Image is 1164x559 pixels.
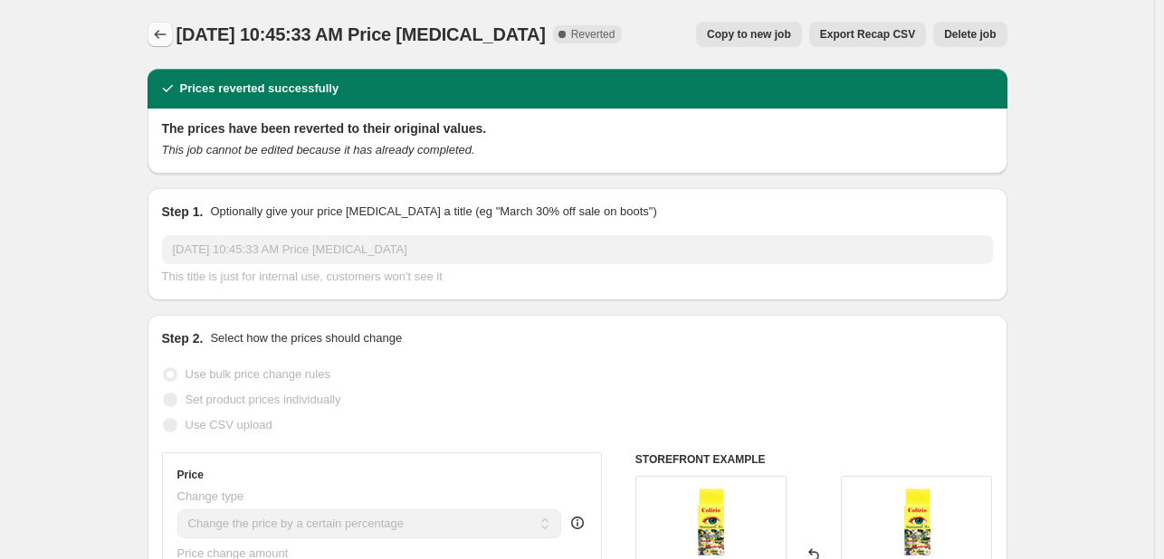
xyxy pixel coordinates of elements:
[177,489,244,503] span: Change type
[162,329,204,347] h2: Step 2.
[148,22,173,47] button: Price change jobs
[162,143,475,156] i: This job cannot be edited because it has already completed.
[180,80,339,98] h2: Prices reverted successfully
[210,203,656,221] p: Optionally give your price [MEDICAL_DATA] a title (eg "March 30% off sale on boots")
[933,22,1007,47] button: Delete job
[177,468,204,482] h3: Price
[674,486,747,558] img: 188123_80x.webp
[162,119,993,137] h2: The prices have been reverted to their original values.
[881,486,953,558] img: 188123_80x.webp
[162,235,993,264] input: 30% off holiday sale
[210,329,402,347] p: Select how the prices should change
[162,270,443,283] span: This title is just for internal use, customers won't see it
[696,22,802,47] button: Copy to new job
[707,27,791,42] span: Copy to new job
[568,514,587,532] div: help
[186,367,330,381] span: Use bulk price change rules
[820,27,915,42] span: Export Recap CSV
[177,24,546,44] span: [DATE] 10:45:33 AM Price [MEDICAL_DATA]
[944,27,996,42] span: Delete job
[635,452,993,467] h6: STOREFRONT EXAMPLE
[186,418,272,431] span: Use CSV upload
[162,203,204,221] h2: Step 1.
[186,393,341,406] span: Set product prices individually
[809,22,926,47] button: Export Recap CSV
[571,27,615,42] span: Reverted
